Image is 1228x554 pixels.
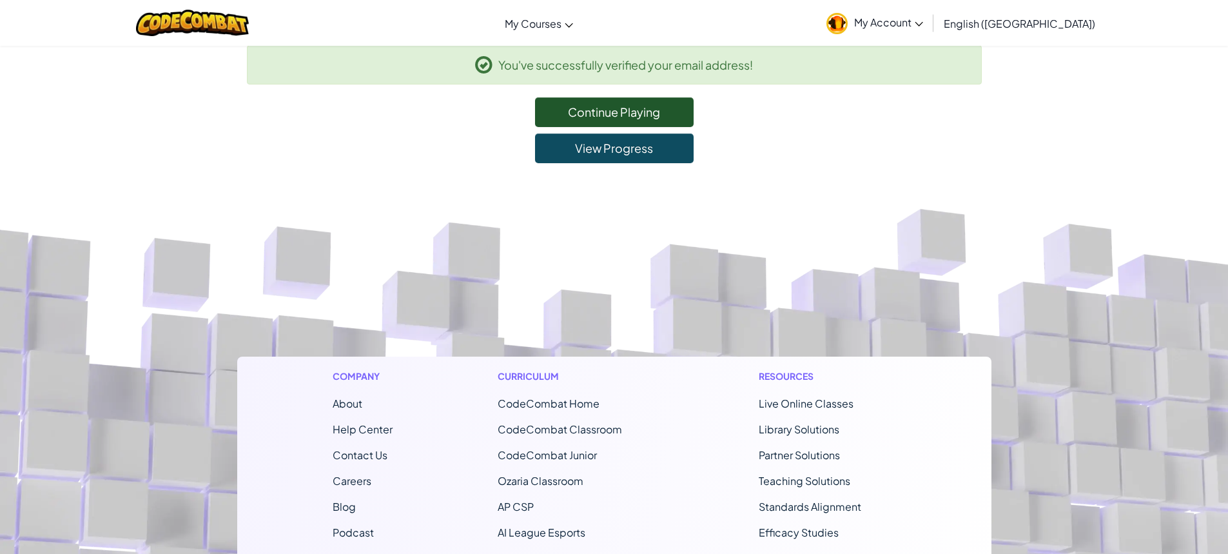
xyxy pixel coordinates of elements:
[498,6,580,41] a: My Courses
[333,422,393,436] a: Help Center
[759,422,839,436] a: Library Solutions
[759,474,850,488] a: Teaching Solutions
[759,370,896,383] h1: Resources
[826,13,848,34] img: avatar
[498,397,599,410] span: CodeCombat Home
[505,17,561,30] span: My Courses
[333,474,371,488] a: Careers
[333,370,393,383] h1: Company
[535,97,694,127] a: Continue Playing
[498,474,583,488] a: Ozaria Classroom
[759,448,840,462] a: Partner Solutions
[498,526,585,539] a: AI League Esports
[937,6,1102,41] a: English ([GEOGRAPHIC_DATA])
[535,134,694,163] a: View Progress
[498,448,597,462] a: CodeCombat Junior
[498,422,622,436] a: CodeCombat Classroom
[820,3,930,43] a: My Account
[333,500,356,513] a: Blog
[333,526,374,539] a: Podcast
[498,370,654,383] h1: Curriculum
[333,397,362,410] a: About
[759,397,853,410] a: Live Online Classes
[944,17,1095,30] span: English ([GEOGRAPHIC_DATA])
[498,55,753,74] span: You've successfully verified your email address!
[136,10,249,36] img: CodeCombat logo
[759,526,839,539] a: Efficacy Studies
[498,500,534,513] a: AP CSP
[333,448,387,462] span: Contact Us
[854,15,923,29] span: My Account
[759,500,861,513] a: Standards Alignment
